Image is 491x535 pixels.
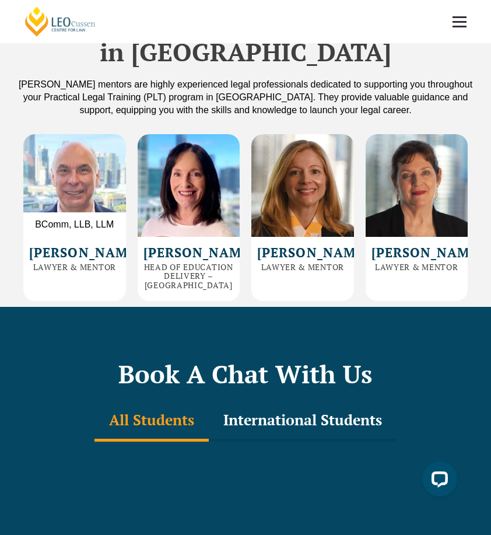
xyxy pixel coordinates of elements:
h3: Lawyer & Mentor [371,263,462,271]
h2: [PERSON_NAME] [29,246,120,260]
h2: [PERSON_NAME] [257,246,348,260]
h3: Head of Education Delivery – [GEOGRAPHIC_DATA] [143,263,234,289]
img: Silvio De Luca Lawyer & Mentor [23,134,126,237]
h3: Lawyer & Mentor [257,263,348,271]
div: All Students [94,401,209,442]
h2: [PERSON_NAME] [143,246,234,260]
img: Claire Humble Lawyer & Mentor [366,134,468,237]
iframe: LiveChat chat widget [413,457,462,506]
h2: [PERSON_NAME] [371,246,462,260]
h2: Our Practical Legal Training Mentors in [GEOGRAPHIC_DATA] [17,8,474,67]
div: International Students [209,401,397,442]
a: [PERSON_NAME] Centre for Law [23,6,97,37]
div: [PERSON_NAME] mentors are highly experienced legal professionals dedicated to supporting you thro... [17,78,474,117]
p: BComm, LLB, LLM [23,212,126,237]
h3: Lawyer & Mentor [29,263,120,271]
img: Tracy Reeves Head of Education Delivery – QLD [138,134,240,237]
